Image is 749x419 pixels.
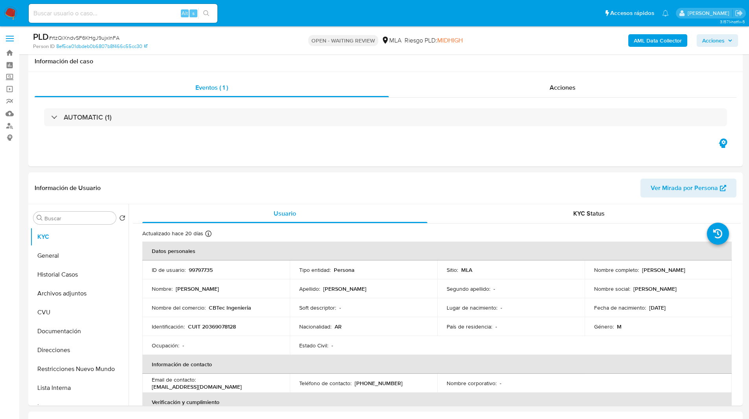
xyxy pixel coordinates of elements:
button: Items [30,397,129,416]
p: [PHONE_NUMBER] [355,380,403,387]
button: Lista Interna [30,378,129,397]
p: Email de contacto : [152,376,196,383]
p: OPEN - WAITING REVIEW [308,35,378,46]
p: Sitio : [447,266,458,273]
p: Nacionalidad : [299,323,331,330]
span: Acciones [550,83,576,92]
p: - [493,285,495,292]
p: Género : [594,323,614,330]
p: Nombre corporativo : [447,380,497,387]
span: Acciones [702,34,725,47]
p: Teléfono de contacto : [299,380,351,387]
b: AML Data Collector [634,34,682,47]
th: Datos personales [142,242,732,260]
h3: AUTOMATIC (1) [64,113,112,122]
div: AUTOMATIC (1) [44,108,727,126]
span: MIDHIGH [437,36,463,45]
p: 99797735 [189,266,213,273]
p: [PERSON_NAME] [633,285,677,292]
p: Tipo entidad : [299,266,331,273]
b: PLD [33,30,49,43]
button: AML Data Collector [628,34,687,47]
span: Riesgo PLD: [405,36,463,45]
span: Accesos rápidos [610,9,654,17]
a: Salir [735,9,743,17]
button: Direcciones [30,341,129,360]
div: MLA [381,36,401,45]
button: Historial Casos [30,265,129,284]
p: AR [335,323,342,330]
button: General [30,246,129,265]
p: Actualizado hace 20 días [142,230,203,237]
p: Apellido : [299,285,320,292]
button: CVU [30,303,129,322]
a: Notificaciones [662,10,669,17]
button: KYC [30,227,129,246]
input: Buscar [44,215,113,222]
p: [PERSON_NAME] [176,285,219,292]
p: [DATE] [649,304,666,311]
span: Alt [182,9,188,17]
p: Nombre completo : [594,266,639,273]
button: Archivos adjuntos [30,284,129,303]
p: Lugar de nacimiento : [447,304,497,311]
b: Person ID [33,43,55,50]
h1: Información de Usuario [35,184,101,192]
span: Usuario [274,209,296,218]
button: Volver al orden por defecto [119,215,125,223]
span: Eventos ( 1 ) [195,83,228,92]
span: Ver Mirada por Persona [651,179,718,198]
p: Segundo apellido : [447,285,490,292]
button: Restricciones Nuevo Mundo [30,360,129,378]
p: CUIT 20369078128 [188,323,236,330]
span: # rtzQiXndvSF6KHgJ9ujxInFA [49,34,120,42]
p: Fecha de nacimiento : [594,304,646,311]
p: - [331,342,333,349]
button: search-icon [198,8,214,19]
p: - [500,380,501,387]
p: Identificación : [152,323,185,330]
p: [EMAIL_ADDRESS][DOMAIN_NAME] [152,383,242,390]
button: Buscar [37,215,43,221]
p: Nombre : [152,285,173,292]
p: CBTec Ingenieria [209,304,251,311]
th: Verificación y cumplimiento [142,393,732,412]
p: [PERSON_NAME] [642,266,685,273]
p: MLA [461,266,472,273]
p: ID de usuario : [152,266,186,273]
p: [PERSON_NAME] [323,285,366,292]
th: Información de contacto [142,355,732,374]
a: 8ef5ca01dbdeb0b6807b8f466c55cc30 [56,43,147,50]
p: Persona [334,266,355,273]
p: País de residencia : [447,323,492,330]
input: Buscar usuario o caso... [29,8,217,18]
p: M [617,323,622,330]
span: KYC Status [573,209,605,218]
p: - [182,342,184,349]
h1: Información del caso [35,57,736,65]
p: Soft descriptor : [299,304,336,311]
button: Acciones [697,34,738,47]
p: Estado Civil : [299,342,328,349]
button: Documentación [30,322,129,341]
p: Ocupación : [152,342,179,349]
p: Nombre del comercio : [152,304,206,311]
p: - [495,323,497,330]
p: Nombre social : [594,285,630,292]
p: matiasagustin.white@mercadolibre.com [688,9,732,17]
span: s [192,9,195,17]
p: - [339,304,341,311]
button: Ver Mirada por Persona [640,179,736,198]
p: - [501,304,502,311]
